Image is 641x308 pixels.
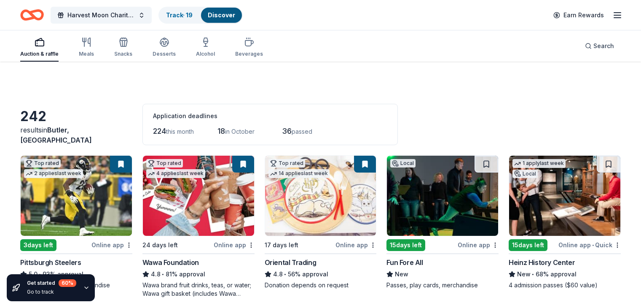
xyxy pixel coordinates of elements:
span: 18 [217,127,225,135]
button: Harvest Moon Charity Dance [51,7,152,24]
div: 56% approval [265,269,377,279]
div: 15 days left [386,239,425,251]
div: Wawa Foundation [142,257,199,267]
div: 81% approval [142,269,255,279]
div: Online app [91,240,132,250]
button: Desserts [153,34,176,62]
span: this month [166,128,194,135]
img: Image for Oriental Trading [265,156,376,236]
div: Passes, play cards, merchandise [386,281,499,289]
span: 36 [282,127,292,135]
div: Online app [214,240,255,250]
div: Get started [27,279,76,287]
img: Image for Pittsburgh Steelers [21,156,132,236]
div: Auction & raffle [20,51,59,57]
div: Top rated [24,159,61,168]
div: 4 admission passes ($60 value) [509,281,621,289]
span: • [284,271,286,278]
span: • [592,242,594,249]
a: Image for Oriental TradingTop rated14 applieslast week17 days leftOnline appOriental Trading4.8•5... [265,155,377,289]
div: 15 days left [509,239,547,251]
a: Earn Rewards [548,8,609,23]
div: Fun Fore All [386,257,423,267]
button: Track· 19Discover [158,7,243,24]
div: Online app [458,240,499,250]
div: 2 applies last week [24,169,83,178]
div: Application deadlines [153,111,387,121]
span: 224 [153,127,166,135]
div: 1 apply last week [512,159,566,168]
button: Alcohol [196,34,215,62]
div: Go to track [27,289,76,295]
div: Online app Quick [558,240,621,250]
a: Image for Fun Fore AllLocal15days leftOnline appFun Fore AllNewPasses, play cards, merchandise [386,155,499,289]
div: Desserts [153,51,176,57]
div: 68% approval [509,269,621,279]
a: Image for Pittsburgh SteelersTop rated2 applieslast week3days leftOnline appPittsburgh Steelers5.... [20,155,132,289]
button: Beverages [235,34,263,62]
span: 4.8 [273,269,283,279]
span: passed [292,128,312,135]
span: New [517,269,531,279]
div: Beverages [235,51,263,57]
div: Meals [79,51,94,57]
a: Home [20,5,44,25]
button: Snacks [114,34,132,62]
div: 24 days left [142,240,178,250]
span: • [162,271,164,278]
span: Harvest Moon Charity Dance [67,10,135,20]
img: Image for Wawa Foundation [143,156,254,236]
div: 14 applies last week [268,169,330,178]
div: Oriental Trading [265,257,316,267]
div: Top rated [268,159,305,168]
div: 4 applies last week [146,169,205,178]
a: Track· 19 [166,11,193,19]
img: Image for Heinz History Center [509,156,620,236]
div: 3 days left [20,239,56,251]
span: in October [225,128,255,135]
a: Discover [208,11,235,19]
div: 17 days left [265,240,298,250]
span: • [532,271,534,278]
button: Meals [79,34,94,62]
button: Auction & raffle [20,34,59,62]
span: New [395,269,408,279]
div: results [20,125,132,145]
span: Search [593,41,614,51]
div: 242 [20,108,132,125]
div: Local [390,159,416,168]
div: Pittsburgh Steelers [20,257,81,267]
div: Alcohol [196,51,215,57]
div: Snacks [114,51,132,57]
div: Local [512,170,538,178]
span: in [20,126,92,144]
div: 60 % [59,279,76,287]
img: Image for Fun Fore All [387,156,498,236]
button: Search [578,38,621,54]
span: 4.8 [151,269,161,279]
span: Butler, [GEOGRAPHIC_DATA] [20,126,92,144]
div: Donation depends on request [265,281,377,289]
div: Wawa brand fruit drinks, teas, or water; Wawa gift basket (includes Wawa products and coupons) [142,281,255,298]
div: Online app [335,240,376,250]
a: Image for Wawa FoundationTop rated4 applieslast week24 days leftOnline appWawa Foundation4.8•81% ... [142,155,255,298]
div: Heinz History Center [509,257,575,267]
a: Image for Heinz History Center1 applylast weekLocal15days leftOnline app•QuickHeinz History Cente... [509,155,621,289]
div: Top rated [146,159,183,168]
